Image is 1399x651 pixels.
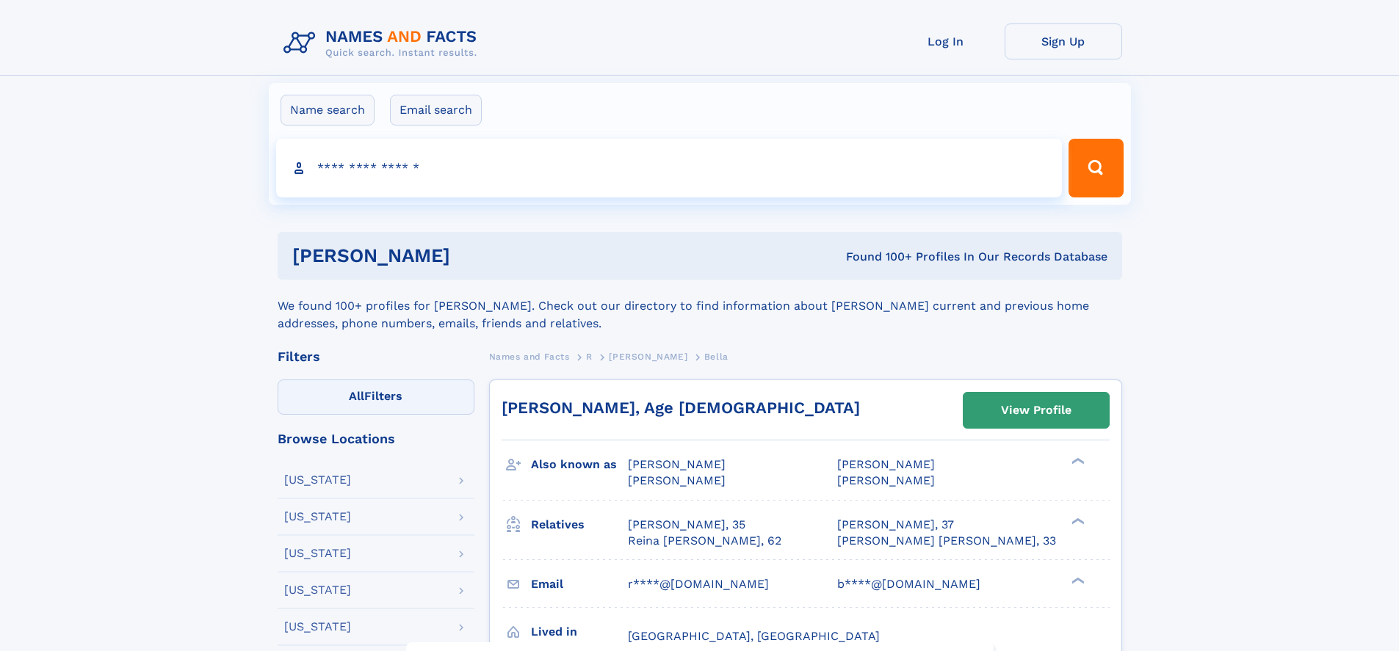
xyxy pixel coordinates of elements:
div: ❯ [1068,516,1085,525]
a: [PERSON_NAME] [PERSON_NAME], 33 [837,533,1056,549]
div: Filters [278,350,474,363]
input: search input [276,139,1063,197]
a: View Profile [964,393,1109,428]
span: All [349,389,364,403]
div: Found 100+ Profiles In Our Records Database [648,249,1107,265]
span: [PERSON_NAME] [837,457,935,471]
span: Bella [704,352,729,362]
a: [PERSON_NAME], 35 [628,517,745,533]
label: Name search [281,95,375,126]
a: Names and Facts [489,347,570,365]
span: [PERSON_NAME] [628,457,726,471]
a: R [586,347,593,365]
button: Search Button [1069,139,1123,197]
div: ❯ [1068,457,1085,466]
a: Reina [PERSON_NAME], 62 [628,533,781,549]
div: [US_STATE] [284,621,351,633]
h3: Lived in [531,619,628,644]
label: Filters [278,379,474,415]
a: Log In [887,23,1005,59]
a: [PERSON_NAME], Age [DEMOGRAPHIC_DATA] [502,399,860,417]
span: [PERSON_NAME] [628,473,726,487]
a: [PERSON_NAME], 37 [837,517,954,533]
span: [PERSON_NAME] [837,473,935,487]
h3: Relatives [531,512,628,537]
div: Browse Locations [278,432,474,445]
img: Logo Names and Facts [278,23,489,63]
h3: Also known as [531,452,628,477]
span: [GEOGRAPHIC_DATA], [GEOGRAPHIC_DATA] [628,629,880,643]
div: We found 100+ profiles for [PERSON_NAME]. Check out our directory to find information about [PERS... [278,280,1122,332]
div: [US_STATE] [284,474,351,486]
a: [PERSON_NAME] [609,347,687,365]
a: Sign Up [1005,23,1122,59]
h3: Email [531,572,628,597]
div: ❯ [1068,575,1085,585]
div: View Profile [1001,393,1071,427]
h1: [PERSON_NAME] [292,247,648,265]
span: R [586,352,593,362]
label: Email search [390,95,482,126]
div: [US_STATE] [284,511,351,523]
div: [US_STATE] [284,548,351,559]
div: [US_STATE] [284,584,351,596]
span: [PERSON_NAME] [609,352,687,362]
